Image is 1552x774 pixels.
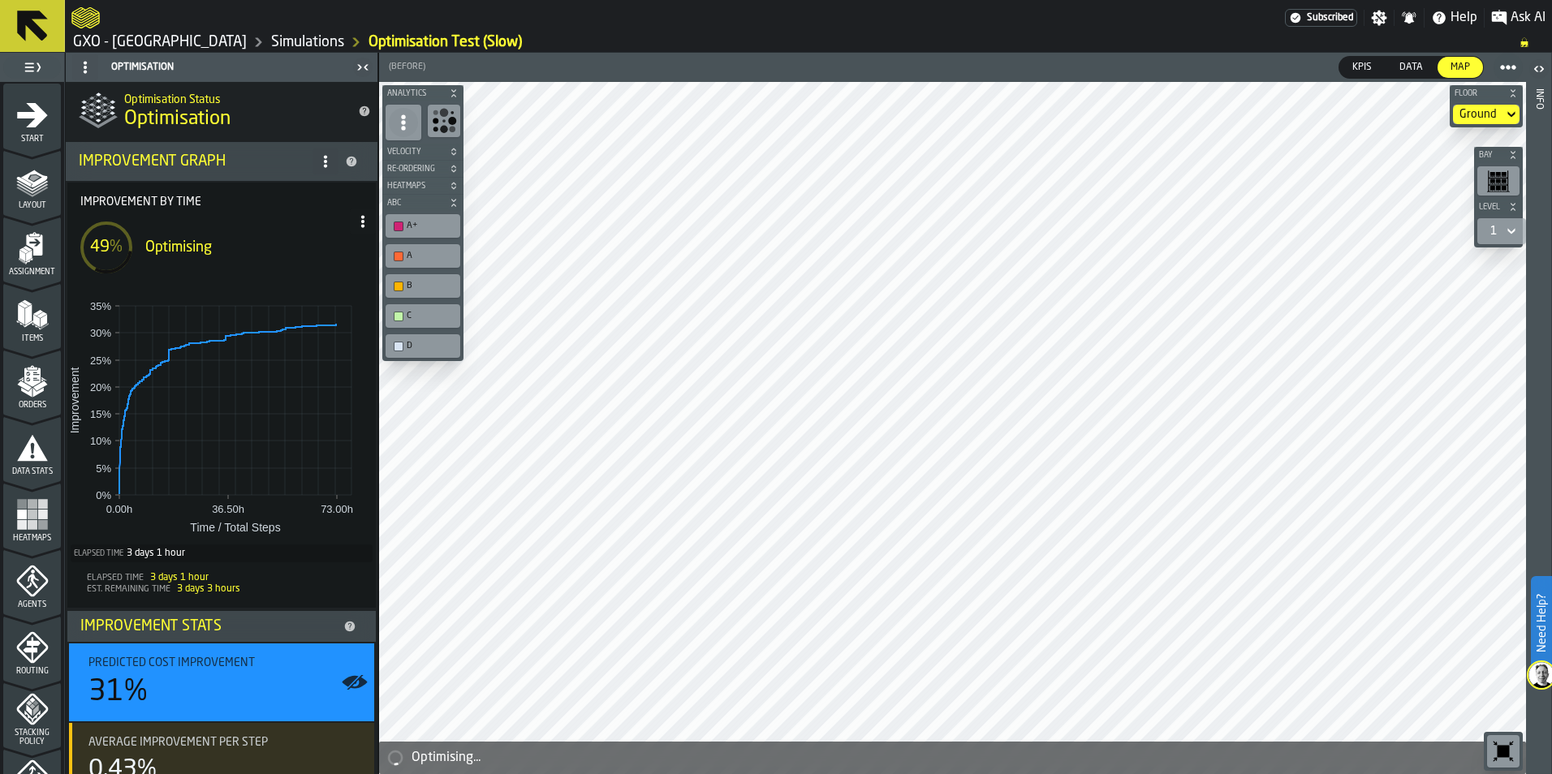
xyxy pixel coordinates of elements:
[80,196,376,209] span: Improvement by time
[88,656,361,669] div: Title
[351,58,374,77] label: button-toggle-Close me
[3,416,61,481] li: menu Data Stats
[1285,9,1357,27] a: link-to-/wh/i/a3c616c1-32a4-47e6-8ca0-af4465b04030/settings/billing
[321,503,353,515] text: 73.00h
[382,738,474,771] a: logo-header
[3,534,61,543] span: Heatmaps
[1438,57,1483,78] div: thumb
[389,217,457,234] div: A+
[88,736,268,749] span: Average Improvement Per Step
[1386,57,1436,78] div: thumb
[1474,147,1523,163] button: button-
[212,503,244,515] text: 36.50h
[190,521,280,534] text: Time / Total Steps
[382,241,463,271] div: button-toolbar-undefined
[369,33,522,51] a: link-to-/wh/i/a3c616c1-32a4-47e6-8ca0-af4465b04030/simulations/0afbb0dc-2938-49d4-a789-4575596f71df
[3,334,61,343] span: Items
[88,656,255,669] span: Predicted Cost Improvement
[3,217,61,282] li: menu Assignment
[88,676,148,708] div: 31%
[389,62,425,72] span: (Before)
[382,144,463,160] button: button-
[90,239,110,256] span: 49
[96,462,111,475] text: 5%
[3,483,61,548] li: menu Heatmaps
[407,311,455,321] div: C
[1364,10,1394,26] label: button-toggle-Settings
[71,32,1546,52] nav: Breadcrumb
[1511,8,1546,28] span: Ask AI
[389,307,457,325] div: C
[1533,85,1545,770] div: Info
[1339,56,1386,79] label: button-switch-multi-KPIs
[90,327,111,339] text: 30%
[384,89,446,98] span: Analytics
[3,729,61,746] span: Stacking Policy
[1386,56,1437,79] label: button-switch-multi-Data
[1444,60,1477,75] span: Map
[389,338,457,355] div: D
[1451,89,1505,98] span: Floor
[1395,10,1424,26] label: button-toggle-Notifications
[145,239,337,256] div: Optimising
[3,549,61,614] li: menu Agents
[69,643,374,721] div: stat-Predicted Cost Improvement
[71,544,373,562] div: Total time elapsed since optimization started
[1476,203,1505,212] span: Level
[382,178,463,194] button: button-
[1484,221,1520,241] div: DropdownMenuValue-1
[73,33,247,51] a: link-to-/wh/i/a3c616c1-32a4-47e6-8ca0-af4465b04030
[3,56,61,79] label: button-toggle-Toggle Full Menu
[384,148,446,157] span: Velocity
[90,435,111,447] text: 10%
[110,239,123,256] span: %
[124,90,345,106] h2: Sub Title
[384,165,446,174] span: Re-Ordering
[271,33,344,51] a: link-to-/wh/i/a3c616c1-32a4-47e6-8ca0-af4465b04030
[96,489,111,501] text: 0%
[88,736,361,749] div: Title
[3,150,61,215] li: menu Layout
[1474,199,1523,215] button: button-
[1490,738,1516,764] svg: Reset zoom and position
[66,82,377,140] div: title-Optimisation
[382,301,463,331] div: button-toolbar-undefined
[87,585,170,594] span: Est. Remaining Time
[1490,225,1497,238] div: DropdownMenuValue-1
[1346,60,1378,75] span: KPIs
[177,584,240,594] span: 3 days 3 hours
[80,617,337,635] div: Improvement Stats
[90,355,111,367] text: 25%
[1453,105,1520,124] div: DropdownMenuValue-default-floor
[3,201,61,210] span: Layout
[1526,53,1551,774] header: Info
[90,381,111,393] text: 20%
[382,85,463,101] button: button-
[1451,8,1477,28] span: Help
[1459,108,1497,121] div: DropdownMenuValue-default-floor
[1474,163,1523,199] div: button-toolbar-undefined
[1533,578,1550,669] label: Need Help?
[3,135,61,144] span: Start
[407,221,455,231] div: A+
[67,183,376,209] label: Title
[3,401,61,410] span: Orders
[3,283,61,348] li: menu Items
[425,101,463,144] div: button-toolbar-undefined
[389,247,457,264] div: A
[68,368,81,434] text: Improvement
[382,161,463,177] button: button-
[1339,57,1385,78] div: thumb
[382,331,463,361] div: button-toolbar-undefined
[71,3,100,32] a: logo-header
[3,616,61,681] li: menu Routing
[384,182,446,191] span: Heatmaps
[150,573,209,583] span: 3 days 1 hour
[3,84,61,148] li: menu Start
[90,408,111,420] text: 15%
[384,199,446,208] span: ABC
[3,350,61,415] li: menu Orders
[124,106,231,132] span: Optimisation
